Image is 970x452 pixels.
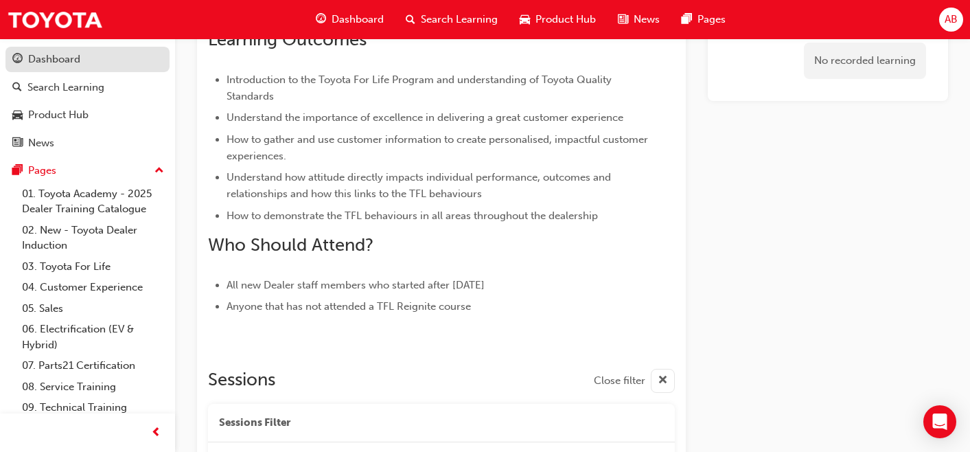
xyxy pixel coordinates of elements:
[804,43,926,79] div: No recorded learning
[16,298,170,319] a: 05. Sales
[12,109,23,122] span: car-icon
[227,210,598,222] span: How to demonstrate the TFL behaviours in all areas throughout the dealership
[939,8,963,32] button: AB
[28,135,54,151] div: News
[16,355,170,376] a: 07. Parts21 Certification
[697,12,726,27] span: Pages
[509,5,607,34] a: car-iconProduct Hub
[520,11,530,28] span: car-icon
[16,277,170,298] a: 04. Customer Experience
[27,80,104,95] div: Search Learning
[395,5,509,34] a: search-iconSearch Learning
[945,12,958,27] span: AB
[634,12,660,27] span: News
[227,279,485,291] span: All new Dealer staff members who started after [DATE]
[5,102,170,128] a: Product Hub
[151,425,161,442] span: prev-icon
[28,107,89,123] div: Product Hub
[305,5,395,34] a: guage-iconDashboard
[16,397,170,418] a: 09. Technical Training
[594,373,645,389] span: Close filter
[28,52,80,67] div: Dashboard
[535,12,596,27] span: Product Hub
[28,163,56,179] div: Pages
[227,133,651,162] span: How to gather and use customer information to create personalised, impactful customer experiences.
[923,405,956,438] div: Open Intercom Messenger
[607,5,671,34] a: news-iconNews
[16,220,170,256] a: 02. New - Toyota Dealer Induction
[682,11,692,28] span: pages-icon
[12,54,23,66] span: guage-icon
[16,319,170,355] a: 06. Electrification (EV & Hybrid)
[12,165,23,177] span: pages-icon
[7,4,103,35] img: Trak
[5,158,170,183] button: Pages
[618,11,628,28] span: news-icon
[154,162,164,180] span: up-icon
[208,29,367,50] span: Learning Outcomes
[16,183,170,220] a: 01. Toyota Academy - 2025 Dealer Training Catalogue
[5,131,170,156] a: News
[5,44,170,158] button: DashboardSearch LearningProduct HubNews
[316,11,326,28] span: guage-icon
[658,372,668,389] span: cross-icon
[12,82,22,94] span: search-icon
[5,75,170,100] a: Search Learning
[227,111,623,124] span: Understand the importance of excellence in delivering a great customer experience
[332,12,384,27] span: Dashboard
[12,137,23,150] span: news-icon
[227,171,614,200] span: Understand how attitude directly impacts individual performance, outcomes and relationships and h...
[5,47,170,72] a: Dashboard
[594,369,675,393] button: Close filter
[208,369,275,393] h2: Sessions
[406,11,415,28] span: search-icon
[671,5,737,34] a: pages-iconPages
[227,300,471,313] span: Anyone that has not attended a TFL Reignite course
[16,256,170,278] a: 03. Toyota For Life
[219,415,290,431] span: Sessions Filter
[227,74,614,102] span: Introduction to the Toyota For Life Program and understanding of Toyota Quality Standards
[16,376,170,398] a: 08. Service Training
[421,12,498,27] span: Search Learning
[208,234,373,256] span: Who Should Attend?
